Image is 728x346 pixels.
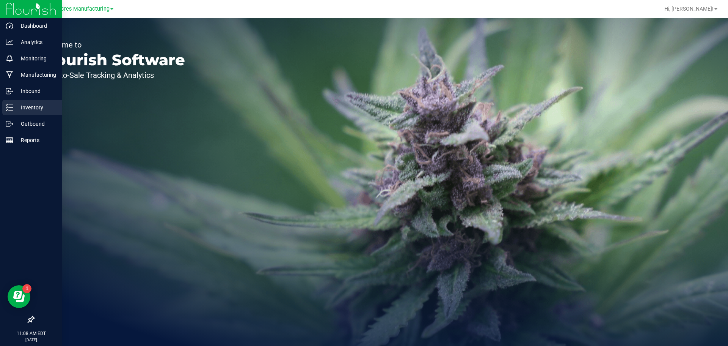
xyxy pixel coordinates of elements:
[6,55,13,62] inline-svg: Monitoring
[6,104,13,111] inline-svg: Inventory
[13,21,59,30] p: Dashboard
[13,119,59,128] p: Outbound
[13,136,59,145] p: Reports
[8,285,30,308] iframe: Resource center
[6,38,13,46] inline-svg: Analytics
[41,6,110,12] span: Green Acres Manufacturing
[6,87,13,95] inline-svg: Inbound
[664,6,714,12] span: Hi, [PERSON_NAME]!
[6,22,13,30] inline-svg: Dashboard
[41,41,185,49] p: Welcome to
[3,337,59,343] p: [DATE]
[13,87,59,96] p: Inbound
[13,54,59,63] p: Monitoring
[22,284,31,293] iframe: Resource center unread badge
[6,136,13,144] inline-svg: Reports
[6,71,13,79] inline-svg: Manufacturing
[13,38,59,47] p: Analytics
[3,330,59,337] p: 11:08 AM EDT
[6,120,13,128] inline-svg: Outbound
[41,71,185,79] p: Seed-to-Sale Tracking & Analytics
[13,70,59,79] p: Manufacturing
[13,103,59,112] p: Inventory
[41,52,185,68] p: Flourish Software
